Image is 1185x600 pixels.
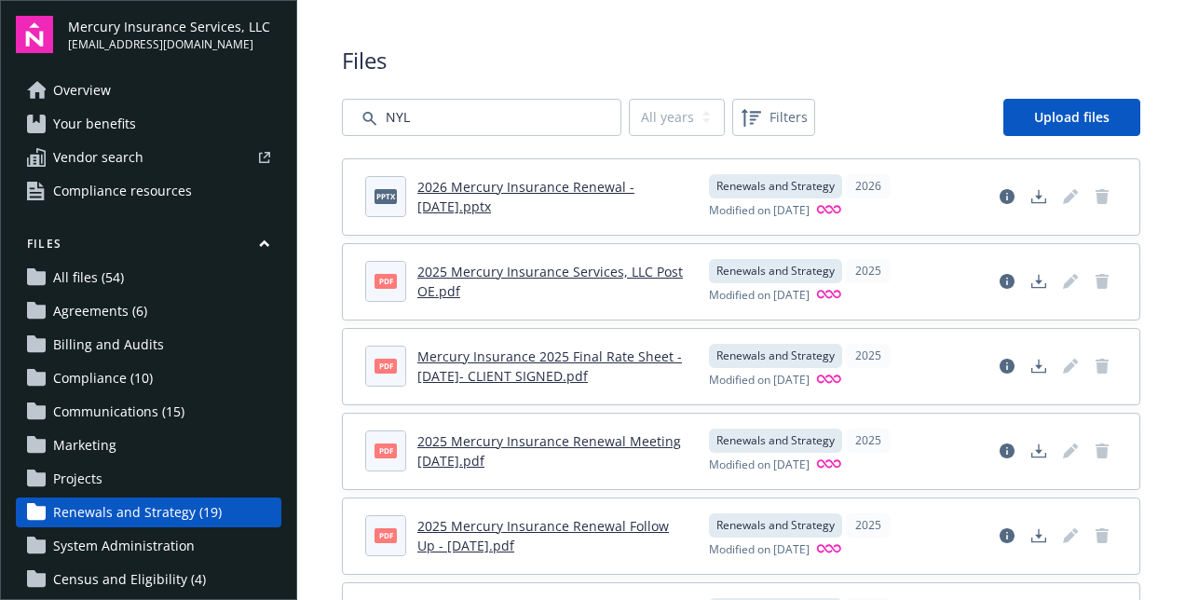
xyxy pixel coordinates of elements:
[16,565,281,594] a: Census and Eligibility (4)
[846,513,891,538] div: 2025
[16,263,281,293] a: All files (54)
[1034,108,1110,126] span: Upload files
[1087,266,1117,296] span: Delete document
[53,397,184,427] span: Communications (15)
[16,16,53,53] img: navigator-logo.svg
[732,99,815,136] button: Filters
[417,263,683,300] a: 2025 Mercury Insurance Services, LLC Post OE.pdf
[16,464,281,494] a: Projects
[375,359,397,373] span: pdf
[53,363,153,393] span: Compliance (10)
[1024,351,1054,381] a: Download document
[68,17,270,36] span: Mercury Insurance Services, LLC
[1056,266,1085,296] span: Edit document
[1087,521,1117,551] span: Delete document
[716,432,835,449] span: Renewals and Strategy
[1087,436,1117,466] span: Delete document
[16,75,281,105] a: Overview
[53,176,192,206] span: Compliance resources
[16,430,281,460] a: Marketing
[1056,436,1085,466] span: Edit document
[53,430,116,460] span: Marketing
[1024,266,1054,296] a: Download document
[375,274,397,288] span: pdf
[709,457,810,474] span: Modified on [DATE]
[1087,182,1117,211] span: Delete document
[53,330,164,360] span: Billing and Audits
[375,528,397,542] span: pdf
[53,109,136,139] span: Your benefits
[16,363,281,393] a: Compliance (10)
[709,202,810,220] span: Modified on [DATE]
[1056,182,1085,211] span: Edit document
[736,102,811,132] span: Filters
[375,189,397,203] span: pptx
[1087,351,1117,381] span: Delete document
[846,174,891,198] div: 2026
[16,176,281,206] a: Compliance resources
[53,75,111,105] span: Overview
[992,521,1022,551] a: View file details
[709,372,810,389] span: Modified on [DATE]
[53,565,206,594] span: Census and Eligibility (4)
[417,178,634,215] a: 2026 Mercury Insurance Renewal - [DATE].pptx
[375,443,397,457] span: pdf
[709,287,810,305] span: Modified on [DATE]
[992,266,1022,296] a: View file details
[716,517,835,534] span: Renewals and Strategy
[846,429,891,453] div: 2025
[342,45,1140,76] span: Files
[16,498,281,527] a: Renewals and Strategy (19)
[342,99,621,136] input: Search by file name...
[716,348,835,364] span: Renewals and Strategy
[68,36,270,53] span: [EMAIL_ADDRESS][DOMAIN_NAME]
[992,351,1022,381] a: View file details
[53,531,195,561] span: System Administration
[53,263,124,293] span: All files (54)
[770,107,808,127] span: Filters
[417,432,681,470] a: 2025 Mercury Insurance Renewal Meeting [DATE].pdf
[992,436,1022,466] a: View file details
[53,498,222,527] span: Renewals and Strategy (19)
[1024,182,1054,211] a: Download document
[1024,521,1054,551] a: Download document
[1056,521,1085,551] span: Edit document
[709,541,810,559] span: Modified on [DATE]
[16,109,281,139] a: Your benefits
[68,16,281,53] button: Mercury Insurance Services, LLC[EMAIL_ADDRESS][DOMAIN_NAME]
[53,143,143,172] span: Vendor search
[53,296,147,326] span: Agreements (6)
[417,517,669,554] a: 2025 Mercury Insurance Renewal Follow Up - [DATE].pdf
[846,344,891,368] div: 2025
[716,263,835,280] span: Renewals and Strategy
[1024,436,1054,466] a: Download document
[992,182,1022,211] a: View file details
[16,531,281,561] a: System Administration
[1056,351,1085,381] span: Edit document
[417,348,682,385] a: Mercury Insurance 2025 Final Rate Sheet - [DATE]- CLIENT SIGNED.pdf
[16,397,281,427] a: Communications (15)
[1003,99,1140,136] a: Upload files
[53,464,102,494] span: Projects
[16,236,281,259] button: Files
[716,178,835,195] span: Renewals and Strategy
[16,143,281,172] a: Vendor search
[846,259,891,283] div: 2025
[16,296,281,326] a: Agreements (6)
[16,330,281,360] a: Billing and Audits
